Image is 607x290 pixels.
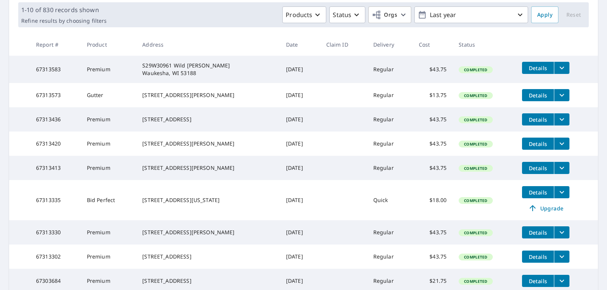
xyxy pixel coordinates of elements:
td: Regular [367,132,413,156]
button: detailsBtn-67313420 [522,138,554,150]
button: Last year [414,6,528,23]
button: Products [282,6,326,23]
td: [DATE] [280,180,320,220]
td: [DATE] [280,245,320,269]
span: Completed [459,254,492,260]
a: Upgrade [522,202,569,214]
span: Orgs [372,10,397,20]
button: detailsBtn-67313573 [522,89,554,101]
button: detailsBtn-67313330 [522,226,554,238]
td: Premium [81,220,137,245]
span: Completed [459,117,492,122]
td: $13.75 [413,83,453,107]
span: Completed [459,230,492,235]
td: $43.75 [413,220,453,245]
td: 67313420 [30,132,81,156]
span: Completed [459,166,492,171]
td: Premium [81,132,137,156]
p: Refine results by choosing filters [21,17,107,24]
span: Details [527,229,549,236]
th: Address [136,33,280,56]
span: Details [527,253,549,260]
td: $43.75 [413,245,453,269]
td: Quick [367,180,413,220]
th: Date [280,33,320,56]
span: Details [527,165,549,172]
button: detailsBtn-67313583 [522,62,554,74]
button: detailsBtn-67303684 [522,275,554,287]
th: Status [453,33,516,56]
td: [DATE] [280,156,320,180]
div: [STREET_ADDRESS][PERSON_NAME] [142,91,274,99]
button: Status [329,6,365,23]
p: Last year [427,8,516,22]
p: Products [286,10,312,19]
td: 67313330 [30,220,81,245]
button: filesDropdownBtn-67313436 [554,113,569,125]
button: filesDropdownBtn-67313302 [554,251,569,263]
button: detailsBtn-67313302 [522,251,554,263]
span: Details [527,116,549,123]
th: Claim ID [320,33,367,56]
div: S29W30961 Wild [PERSON_NAME] Waukesha, WI 53188 [142,62,274,77]
td: [DATE] [280,107,320,132]
span: Apply [537,10,552,20]
td: $43.75 [413,107,453,132]
span: Details [527,64,549,72]
button: filesDropdownBtn-67313335 [554,186,569,198]
td: [DATE] [280,220,320,245]
td: [DATE] [280,132,320,156]
th: Product [81,33,137,56]
div: [STREET_ADDRESS][PERSON_NAME] [142,164,274,172]
th: Delivery [367,33,413,56]
div: [STREET_ADDRESS][US_STATE] [142,196,274,204]
span: Details [527,189,549,196]
td: $18.00 [413,180,453,220]
span: Details [527,92,549,99]
button: filesDropdownBtn-67313413 [554,162,569,174]
td: $43.75 [413,56,453,83]
td: 67313583 [30,56,81,83]
span: Completed [459,198,492,203]
td: Regular [367,56,413,83]
button: detailsBtn-67313436 [522,113,554,125]
td: [DATE] [280,83,320,107]
th: Cost [413,33,453,56]
td: Regular [367,156,413,180]
button: filesDropdownBtn-67313420 [554,138,569,150]
button: detailsBtn-67313335 [522,186,554,198]
td: Gutter [81,83,137,107]
span: Upgrade [527,204,565,213]
button: Apply [531,6,558,23]
td: Regular [367,245,413,269]
td: Premium [81,156,137,180]
td: 67313573 [30,83,81,107]
p: 1-10 of 830 records shown [21,5,107,14]
td: 67313413 [30,156,81,180]
td: 67313302 [30,245,81,269]
span: Details [527,140,549,147]
span: Completed [459,279,492,284]
button: Orgs [368,6,411,23]
td: [DATE] [280,56,320,83]
td: Regular [367,83,413,107]
span: Completed [459,141,492,147]
button: filesDropdownBtn-67313573 [554,89,569,101]
td: 67313335 [30,180,81,220]
td: Premium [81,56,137,83]
td: Premium [81,245,137,269]
td: 67313436 [30,107,81,132]
th: Report # [30,33,81,56]
td: $43.75 [413,156,453,180]
div: [STREET_ADDRESS][PERSON_NAME] [142,140,274,147]
button: filesDropdownBtn-67313583 [554,62,569,74]
p: Status [333,10,351,19]
span: Completed [459,67,492,72]
div: [STREET_ADDRESS] [142,116,274,123]
span: Details [527,277,549,285]
span: Completed [459,93,492,98]
td: Regular [367,107,413,132]
button: filesDropdownBtn-67313330 [554,226,569,238]
button: filesDropdownBtn-67303684 [554,275,569,287]
td: Premium [81,107,137,132]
